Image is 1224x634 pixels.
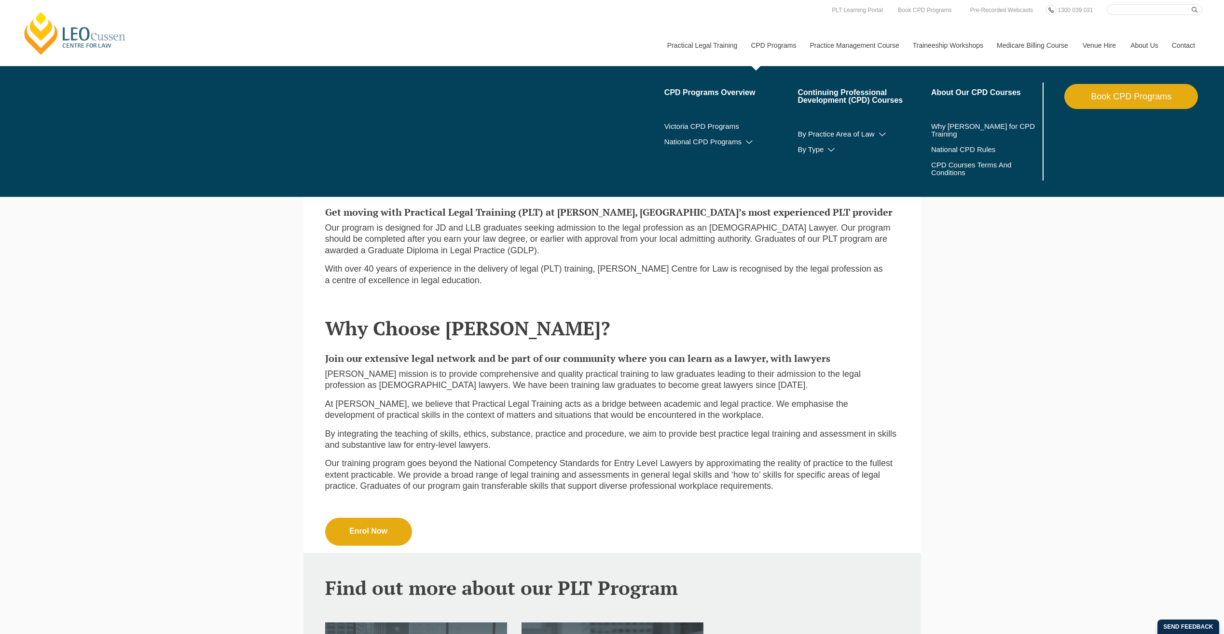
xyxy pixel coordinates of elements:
[1064,84,1198,109] a: Book CPD Programs
[22,11,128,56] a: [PERSON_NAME] Centre for Law
[660,25,744,66] a: Practical Legal Training
[1055,5,1095,15] a: 1300 039 031
[325,458,893,491] span: Our training program goes beyond the National Competency Standards for Entry Level Lawyers by app...
[798,130,931,138] a: By Practice Area of Law
[325,369,861,390] span: [PERSON_NAME] mission is to provide comprehensive and quality practical training to law graduates...
[325,206,893,219] span: Get moving with Practical Legal Training (PLT) at [PERSON_NAME], [GEOGRAPHIC_DATA]’s most experie...
[990,25,1075,66] a: Medicare Billing Course
[1075,25,1123,66] a: Venue Hire
[325,317,899,339] h2: Why Choose [PERSON_NAME]?
[968,5,1036,15] a: Pre-Recorded Webcasts
[803,25,906,66] a: Practice Management Course
[1123,25,1165,66] a: About Us
[931,123,1041,138] a: Why [PERSON_NAME] for CPD Training
[895,5,954,15] a: Book CPD Programs
[325,223,891,255] span: Our program is designed for JD and LLB graduates seeking admission to the legal profession as an ...
[325,429,897,450] span: By integrating the teaching of skills, ethics, substance, practice and procedure, we aim to provi...
[931,89,1041,96] a: About Our CPD Courses
[906,25,990,66] a: Traineeship Workshops
[325,399,848,420] span: At [PERSON_NAME], we believe that Practical Legal Training acts as a bridge between academic and ...
[931,146,1041,153] a: National CPD Rules
[1058,7,1093,14] span: 1300 039 031
[664,138,798,146] a: National CPD Programs
[829,5,885,15] a: PLT Learning Portal
[664,89,798,96] a: CPD Programs Overview
[325,264,883,285] span: With over 40 years of experience in the delivery of legal (PLT) training, [PERSON_NAME] Centre fo...
[931,161,1017,177] a: CPD Courses Terms And Conditions
[325,353,899,364] h5: Join our extensive legal network and be part of our community where you can learn as a lawyer, wi...
[664,123,798,130] a: Victoria CPD Programs
[325,518,412,546] a: Enrol Now
[743,25,802,66] a: CPD Programs
[798,146,931,153] a: By Type
[798,89,931,104] a: Continuing Professional Development (CPD) Courses
[1165,25,1202,66] a: Contact
[325,577,899,598] h2: Find out more about our PLT Program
